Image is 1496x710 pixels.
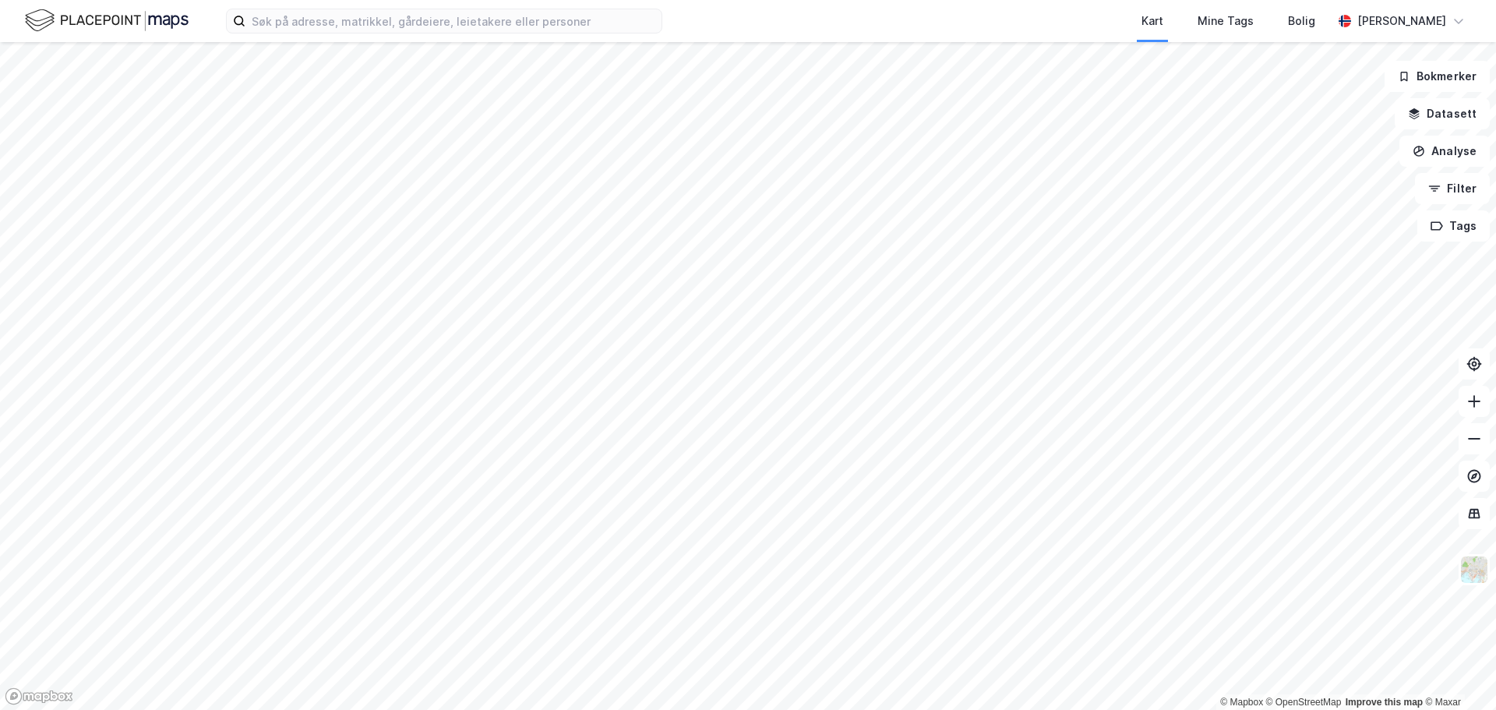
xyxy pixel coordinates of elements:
[1399,136,1490,167] button: Analyse
[1385,61,1490,92] button: Bokmerker
[1395,98,1490,129] button: Datasett
[1418,635,1496,710] iframe: Chat Widget
[245,9,662,33] input: Søk på adresse, matrikkel, gårdeiere, leietakere eller personer
[5,687,73,705] a: Mapbox homepage
[25,7,189,34] img: logo.f888ab2527a4732fd821a326f86c7f29.svg
[1459,555,1489,585] img: Z
[1266,697,1342,708] a: OpenStreetMap
[1417,210,1490,242] button: Tags
[1415,173,1490,204] button: Filter
[1141,12,1163,30] div: Kart
[1288,12,1315,30] div: Bolig
[1346,697,1423,708] a: Improve this map
[1357,12,1446,30] div: [PERSON_NAME]
[1198,12,1254,30] div: Mine Tags
[1220,697,1263,708] a: Mapbox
